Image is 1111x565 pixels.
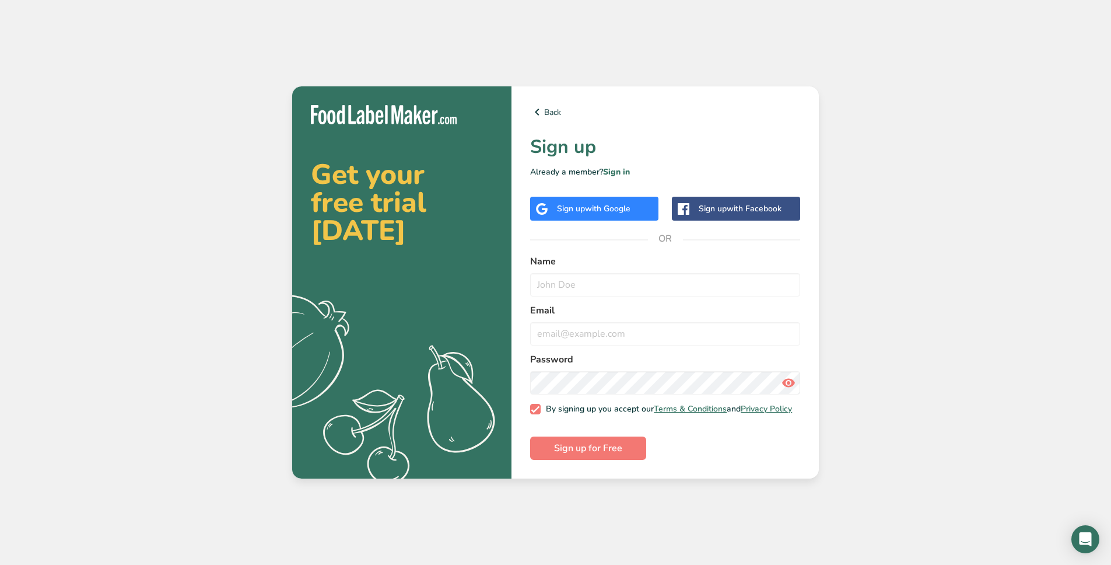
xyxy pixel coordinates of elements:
label: Password [530,353,800,367]
label: Name [530,254,800,268]
h2: Get your free trial [DATE] [311,161,493,245]
span: Sign up for Free [554,441,622,455]
span: with Facebook [727,203,781,214]
div: Sign up [557,203,630,215]
button: Sign up for Free [530,437,646,460]
a: Sign in [603,166,630,177]
span: with Google [585,203,630,214]
p: Already a member? [530,166,800,178]
img: Food Label Maker [311,105,457,124]
a: Terms & Conditions [654,403,727,414]
div: Sign up [699,203,781,215]
label: Email [530,304,800,318]
input: email@example.com [530,322,800,346]
a: Privacy Policy [741,403,792,414]
div: Open Intercom Messenger [1071,525,1099,553]
a: Back [530,105,800,119]
span: By signing up you accept our and [541,404,793,414]
input: John Doe [530,273,800,297]
span: OR [648,221,683,256]
h1: Sign up [530,133,800,161]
